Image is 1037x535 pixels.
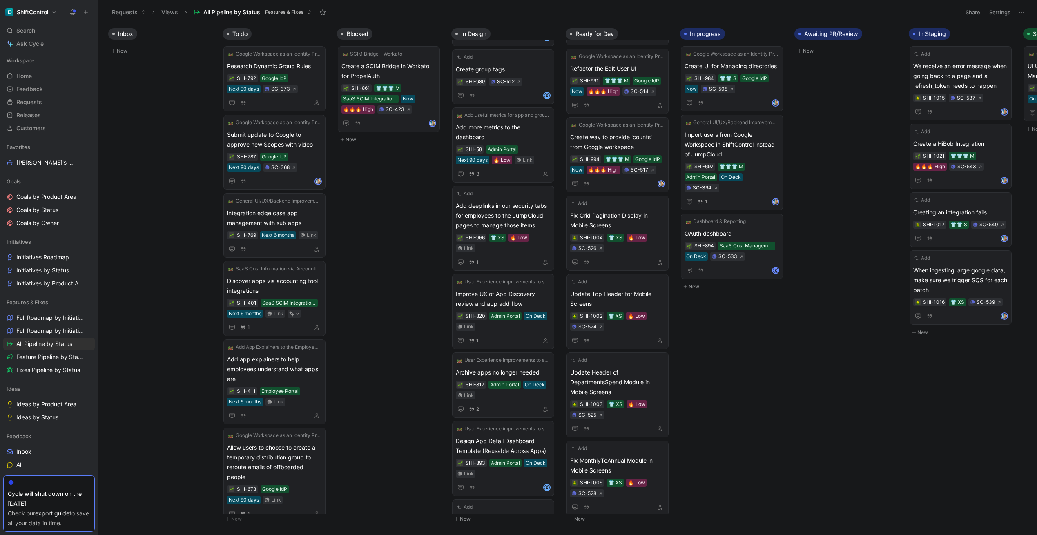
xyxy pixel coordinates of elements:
div: SHI-894 [694,242,714,250]
button: Add [913,254,931,262]
div: InitiativesInitiatives RoadmapInitiatives by StatusInitiatives by Product Area [3,236,95,290]
img: avatar [773,100,778,106]
a: [PERSON_NAME]'s Work [3,156,95,169]
img: 🛤️ [228,120,233,125]
img: 🌱 [1030,86,1035,91]
span: 1 [705,199,707,204]
span: Google Workspace as an Identity Provider (IdP) Integration [236,50,321,58]
button: In progress [680,28,725,40]
button: 🌱 [686,76,692,81]
div: SaaS SCIM Integrations [262,299,316,307]
span: Releases [16,111,41,119]
div: 👕👕👕 M [950,152,975,160]
span: Favorites [7,143,30,151]
span: When ingesting large google data, make sure we trigger SQS for each batch [913,265,1008,295]
span: Create group tags [456,65,551,74]
img: 🛤️ [343,51,348,56]
img: 🛤️ [686,219,691,224]
a: AddUpdate Top Header for Mobile Screens👕 XS🔥 LowSC-524 [566,274,669,349]
div: SHI-792 [237,74,256,82]
span: Home [16,72,32,80]
span: Initiatives by Status [16,266,69,274]
button: 🛤️User Experience improvements to support Google workspace as an IdP [456,278,551,286]
span: Goals by Owner [16,219,59,227]
div: 🔥🔥🔥 High [915,163,945,171]
button: Ready for Dev [566,28,618,40]
img: avatar [773,199,778,205]
div: SC-373 [271,85,290,93]
div: SHI-58 [466,145,482,154]
div: GoalsGoals by Product AreaGoals by StatusGoals by Owner [3,175,95,229]
span: General UI/UX/Backend Improvements [236,197,321,205]
a: Ask Cycle [3,38,95,50]
button: Awaiting PR/Review [794,28,862,40]
button: Add [456,53,474,61]
button: 🛤️General UI/UX/Backend Improvements [685,118,779,127]
span: Create way to provide 'counts' from Google workspace [570,132,665,152]
div: 🌱 [229,300,234,306]
div: SHI-401 [237,299,256,307]
button: 🪲 [915,95,921,101]
a: 🛤️Google Workspace as an Identity Provider (IdP) IntegrationRefactor the Edit User UI👕👕👕 MGoogle ... [566,49,669,114]
div: K [773,267,778,273]
a: AddCreating an integration fails👕👕 SSC-540avatar [910,192,1012,247]
button: Add [913,196,931,204]
span: Discover apps via accounting tool integrations [227,276,322,296]
a: Initiatives by Status [3,264,95,276]
img: avatar [315,178,321,184]
span: Creating an integration fails [913,207,1008,217]
span: In Staging [919,30,946,38]
a: 🛤️Google Workspace as an Identity Provider (IdP) IntegrationResearch Dynamic Group RulesGoogle Id... [223,46,326,111]
span: Submit update to Google to approve new Scopes with video [227,130,322,149]
a: 🛤️Google Workspace as an Identity Provider (IdP) IntegrationCreate way to provide 'counts' from G... [566,117,669,192]
button: Requests [108,6,149,18]
button: ShiftControlShiftControl [3,7,59,18]
button: New [108,46,216,56]
a: 🛤️SaaS Cost Information via Accounting IntegrationsDiscover apps via accounting tool integrations... [223,261,326,336]
span: Goals by Status [16,206,58,214]
div: SC-423 [386,105,404,114]
div: 👕👕👕 M [604,77,629,85]
div: Google IdP [262,74,287,82]
span: Google Workspace as an Identity Provider (IdP) Integration [693,50,778,58]
button: 🌱 [686,243,692,249]
div: 🌱 [343,85,349,91]
img: 🛤️ [228,51,233,56]
div: 👕 XS [950,298,964,306]
span: Search [16,26,35,36]
div: Google IdP [262,153,287,161]
span: SaaS Cost Information via Accounting Integrations [236,265,321,273]
div: Now [572,166,582,174]
button: 🌱 [1029,85,1035,91]
div: 👕👕👕 M [719,163,743,171]
div: SHI-991 [580,77,599,85]
button: Settings [986,7,1014,18]
span: In Design [461,30,486,38]
div: 👕👕👕 M [376,84,400,92]
div: SHI-966 [466,234,485,242]
button: 🛤️Google Workspace as an Identity Provider (IdP) Integration [685,50,779,58]
div: Search [3,25,95,37]
a: 🛤️Google Workspace as an Identity Provider (IdP) IntegrationCreate UI for Managing directories👕👕 ... [681,46,783,111]
span: Google Workspace as an Identity Provider (IdP) Integration [236,118,321,127]
div: Next 90 days [229,163,259,172]
a: Goals by Product Area [3,191,95,203]
button: New [680,282,788,292]
div: SC-533 [718,252,737,261]
button: 🌱 [229,232,234,238]
a: 🛤️Google Workspace as an Identity Provider (IdP) IntegrationSubmit update to Google to approve ne... [223,115,326,190]
div: Admin Portal [488,145,517,154]
div: SHI-787 [237,153,256,161]
button: 🌱 [457,235,463,241]
div: SHI-1004 [580,234,603,242]
div: SHI-861 [351,84,370,92]
div: Google IdP [634,77,659,85]
button: New [337,135,445,145]
div: 🔥🔥🔥 High [588,87,618,96]
span: Create UI for Managing directories [685,61,779,71]
button: 🛤️SaaS Cost Information via Accounting Integrations [227,265,322,273]
a: 🛤️General UI/UX/Backend Improvementsintegration edge case app management with sub appsNext 6 mont... [223,193,326,258]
